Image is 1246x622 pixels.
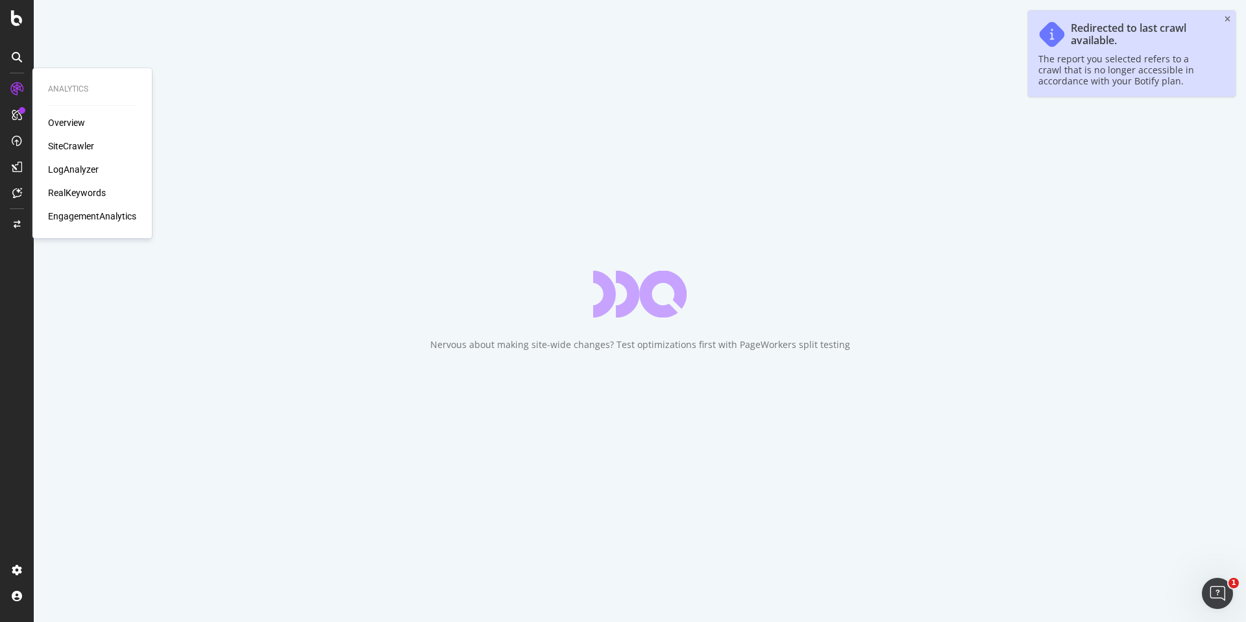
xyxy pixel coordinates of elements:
span: 1 [1228,578,1239,588]
div: Redirected to last crawl available. [1071,22,1212,47]
a: Overview [48,116,85,129]
a: EngagementAnalytics [48,210,136,223]
div: close toast [1225,16,1230,23]
a: SiteCrawler [48,140,94,153]
a: RealKeywords [48,186,106,199]
div: animation [593,271,687,317]
div: Analytics [48,84,136,95]
iframe: Intercom live chat [1202,578,1233,609]
div: The report you selected refers to a crawl that is no longer accessible in accordance with your Bo... [1038,53,1212,86]
a: LogAnalyzer [48,163,99,176]
div: Nervous about making site-wide changes? Test optimizations first with PageWorkers split testing [430,338,850,351]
